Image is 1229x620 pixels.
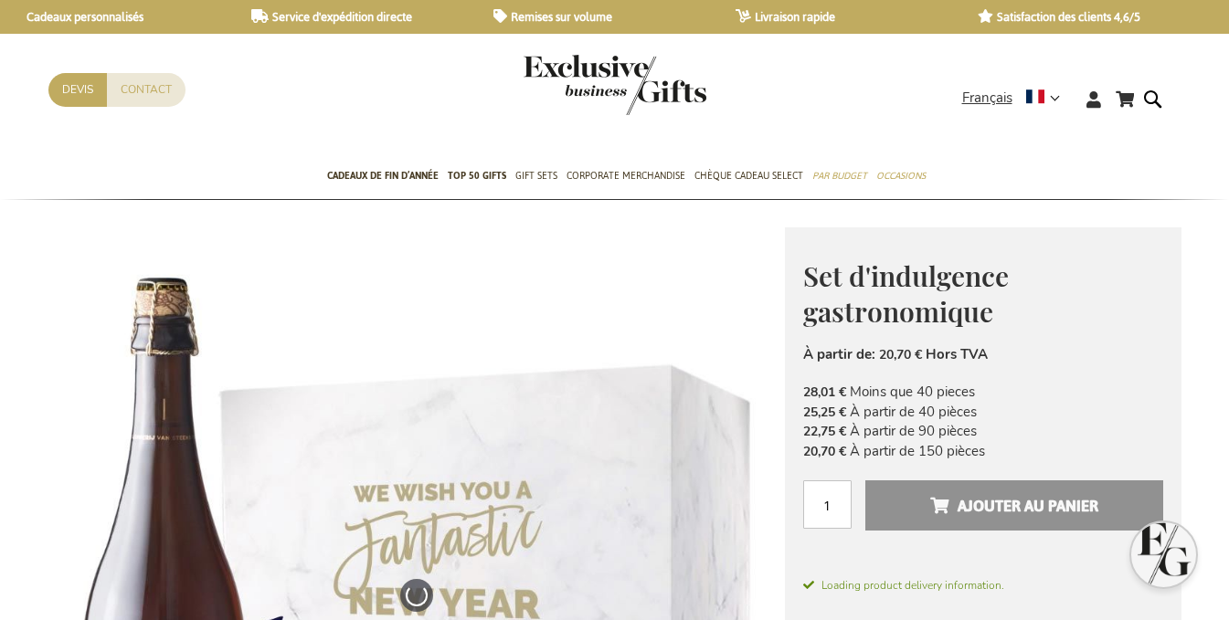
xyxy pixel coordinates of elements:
a: Chèque Cadeau Select [694,154,803,200]
span: Hors TVA [926,345,988,363]
a: Corporate Merchandise [567,154,685,200]
span: Cadeaux de fin d’année [327,166,439,185]
a: Livraison rapide [736,9,948,25]
a: Satisfaction des clients 4,6/5 [978,9,1191,25]
li: À partir de 150 pièces [803,442,1163,461]
span: Chèque Cadeau Select [694,166,803,185]
a: Contact [107,73,185,107]
span: À partir de: [803,345,875,363]
a: Remises sur volume [493,9,706,25]
a: TOP 50 Gifts [448,154,506,200]
a: store logo [524,55,615,115]
span: Gift Sets [515,166,557,185]
a: Par budget [812,154,867,200]
a: Cadeaux personnalisés [9,9,222,25]
span: 25,25 € [803,404,846,421]
span: TOP 50 Gifts [448,166,506,185]
li: À partir de 90 pièces [803,422,1163,441]
span: Français [962,88,1012,109]
span: 20,70 € [803,443,846,460]
a: Occasions [876,154,926,200]
span: Occasions [876,166,926,185]
a: Devis [48,73,107,107]
a: Gift Sets [515,154,557,200]
img: Exclusive Business gifts logo [524,55,706,115]
input: Qté [803,480,852,529]
a: Service d'expédition directe [251,9,464,25]
span: Set d'indulgence gastronomique [803,257,1009,330]
li: À partir de 40 pièces [803,403,1163,422]
span: Par budget [812,166,867,185]
span: 20,70 € [879,346,922,363]
span: 22,75 € [803,423,846,440]
li: Moins que 40 pieces [803,383,1163,402]
span: Loading product delivery information. [803,577,1163,594]
span: 28,01 € [803,384,846,401]
a: Cadeaux de fin d’année [327,154,439,200]
span: Corporate Merchandise [567,166,685,185]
